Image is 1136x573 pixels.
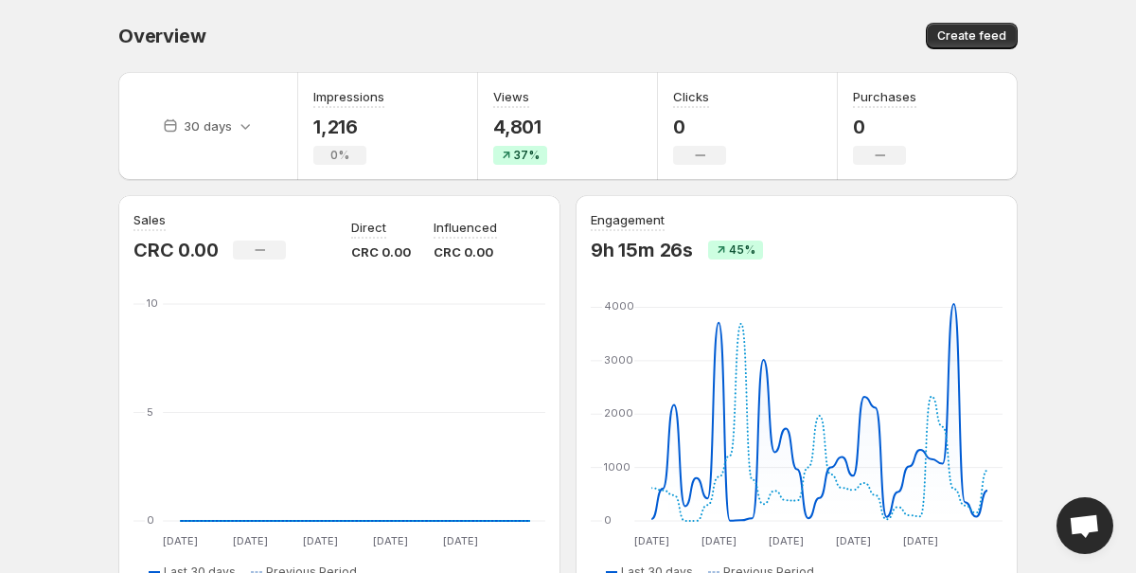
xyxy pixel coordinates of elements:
[604,406,633,420] text: 2000
[351,218,386,237] p: Direct
[673,87,709,106] h3: Clicks
[634,534,669,547] text: [DATE]
[133,210,166,229] h3: Sales
[313,116,384,138] p: 1,216
[853,116,916,138] p: 0
[853,87,916,106] h3: Purchases
[434,218,497,237] p: Influenced
[313,87,384,106] h3: Impressions
[147,513,154,527] text: 0
[233,534,268,547] text: [DATE]
[184,116,232,135] p: 30 days
[163,534,198,547] text: [DATE]
[604,299,634,313] text: 4000
[351,242,411,261] p: CRC 0.00
[926,23,1018,49] button: Create feed
[514,148,540,163] span: 37%
[443,534,478,547] text: [DATE]
[701,534,737,547] text: [DATE]
[903,534,938,547] text: [DATE]
[604,513,612,527] text: 0
[604,460,630,474] text: 1000
[673,116,726,138] p: 0
[330,148,349,163] span: 0%
[1056,497,1113,554] div: Open chat
[836,534,871,547] text: [DATE]
[604,353,633,367] text: 3000
[729,242,755,258] span: 45%
[769,534,804,547] text: [DATE]
[373,534,408,547] text: [DATE]
[937,28,1006,44] span: Create feed
[118,25,205,47] span: Overview
[434,242,497,261] p: CRC 0.00
[133,239,218,261] p: CRC 0.00
[493,87,529,106] h3: Views
[591,210,665,229] h3: Engagement
[303,534,338,547] text: [DATE]
[147,405,153,419] text: 5
[591,239,693,261] p: 9h 15m 26s
[493,116,547,138] p: 4,801
[147,296,158,310] text: 10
